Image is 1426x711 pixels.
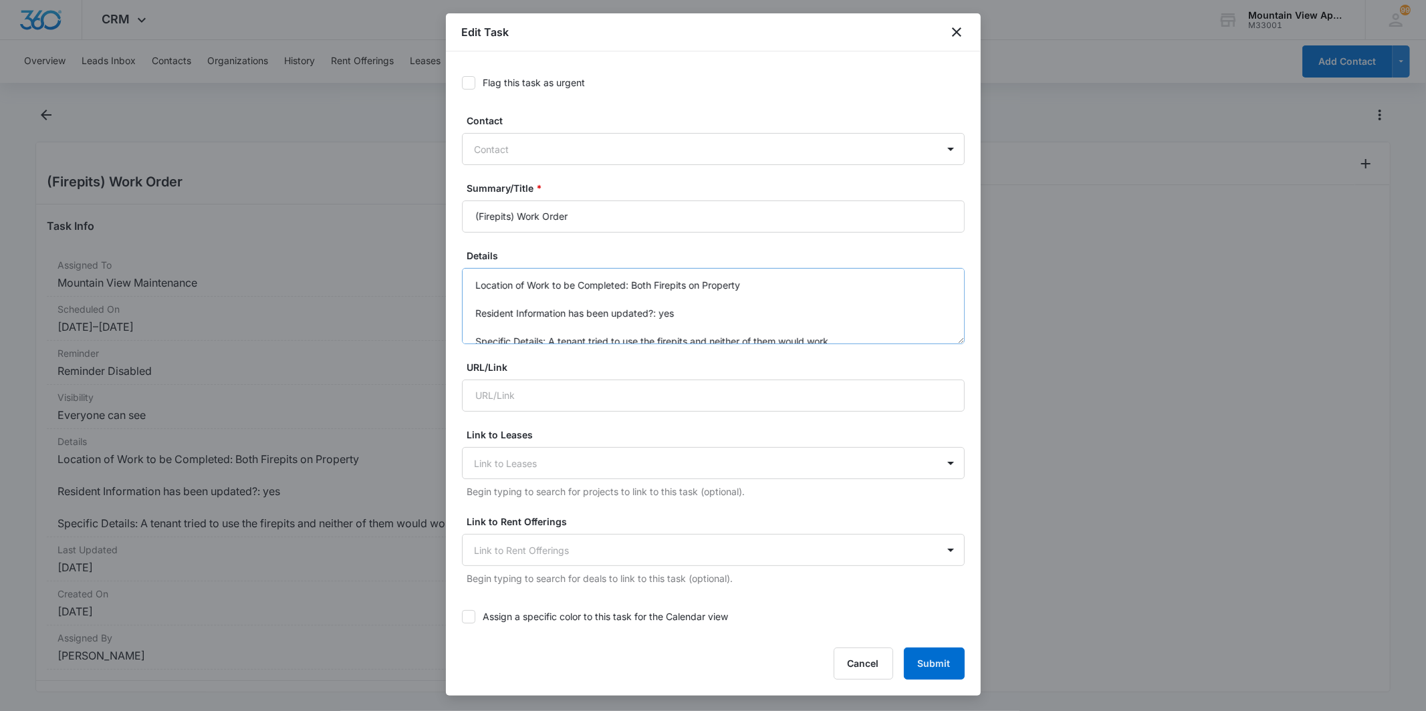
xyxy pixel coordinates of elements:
p: Begin typing to search for deals to link to this task (optional). [467,571,965,585]
button: Cancel [834,648,893,680]
label: URL/Link [467,360,970,374]
label: Details [467,249,970,263]
div: Flag this task as urgent [483,76,586,90]
button: Submit [904,648,965,680]
label: Summary/Title [467,181,970,195]
label: Link to Leases [467,428,970,442]
label: Assign a specific color to this task for the Calendar view [462,609,965,623]
label: Link to Rent Offerings [467,515,970,529]
button: close [949,24,965,40]
label: Contact [467,114,970,128]
h1: Edit Task [462,24,509,40]
input: Summary/Title [462,200,965,233]
textarea: Location of Work to be Completed: Both Firepits on Property Resident Information has been updated... [462,268,965,344]
input: URL/Link [462,380,965,412]
p: Begin typing to search for projects to link to this task (optional). [467,484,965,499]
